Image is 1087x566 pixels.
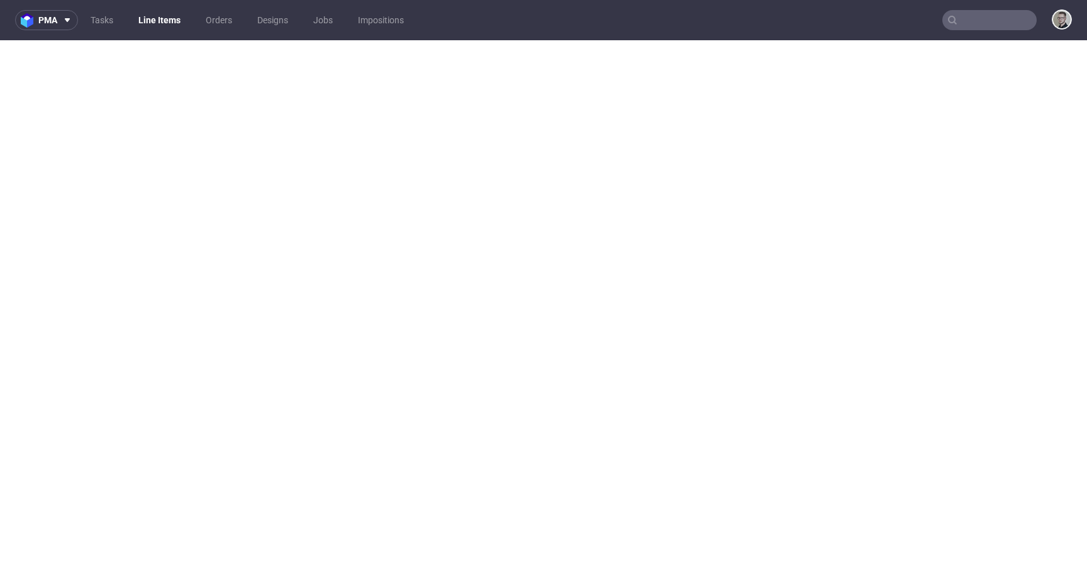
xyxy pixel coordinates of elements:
[306,10,340,30] a: Jobs
[1053,11,1071,28] img: Krystian Gaza
[250,10,296,30] a: Designs
[350,10,411,30] a: Impositions
[131,10,188,30] a: Line Items
[198,10,240,30] a: Orders
[21,13,38,28] img: logo
[38,16,57,25] span: pma
[83,10,121,30] a: Tasks
[15,10,78,30] button: pma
